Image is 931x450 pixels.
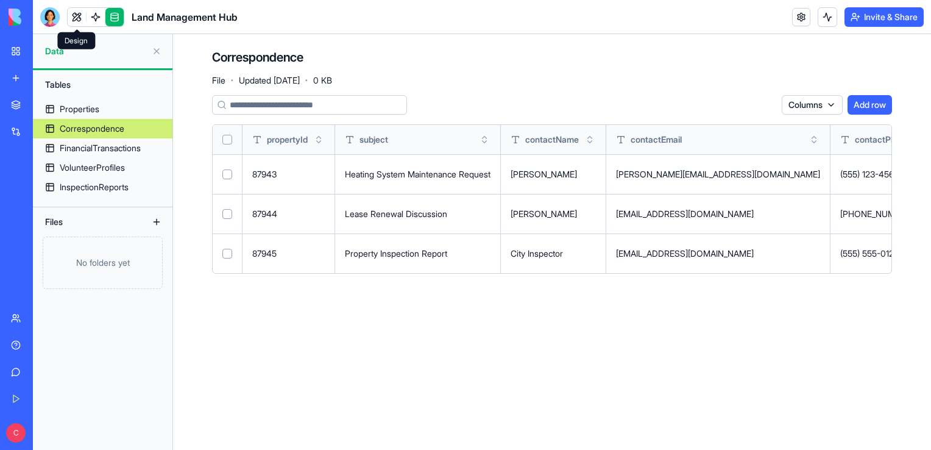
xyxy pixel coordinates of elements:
[305,71,308,90] span: ·
[60,123,124,135] div: Correspondence
[33,119,172,138] a: Correspondence
[525,134,579,146] span: contactName
[345,168,490,180] div: Heating System Maintenance Request
[230,71,234,90] span: ·
[840,168,927,180] div: (555) 123-4567
[359,134,388,146] span: subject
[212,49,303,66] h4: Correspondence
[855,134,910,146] span: contactPhone
[39,75,166,95] div: Tables
[222,135,232,145] button: Select all
[33,138,172,158] a: FinancialTransactions
[616,248,820,260] div: [EMAIL_ADDRESS][DOMAIN_NAME]
[222,170,232,179] button: Select row
[60,162,125,174] div: VolunteerProfiles
[33,237,172,289] a: No folders yet
[45,45,147,57] span: Data
[616,208,820,220] div: [EMAIL_ADDRESS][DOMAIN_NAME]
[345,208,490,220] div: Lease Renewal Discussion
[33,158,172,177] a: VolunteerProfiles
[313,74,332,87] span: 0 KB
[511,208,596,220] div: [PERSON_NAME]
[60,181,129,193] div: InspectionReports
[840,208,927,220] div: [PHONE_NUMBER]
[57,32,95,49] div: Design
[43,237,163,289] div: No folders yet
[345,248,490,260] div: Property Inspection Report
[511,248,596,260] div: City Inspector
[212,74,225,87] span: File
[584,134,596,146] button: Toggle sort
[252,248,325,260] div: 87945
[808,134,820,146] button: Toggle sort
[60,103,99,115] div: Properties
[222,209,232,219] button: Select row
[9,9,84,26] img: logo
[848,95,892,115] button: Add row
[616,168,820,180] div: [PERSON_NAME][EMAIL_ADDRESS][DOMAIN_NAME]
[478,134,490,146] button: Toggle sort
[782,95,843,115] button: Columns
[33,99,172,119] a: Properties
[511,168,596,180] div: [PERSON_NAME]
[252,168,325,180] div: 87943
[39,212,136,232] div: Files
[631,134,682,146] span: contactEmail
[132,10,238,24] span: Land Management Hub
[252,208,325,220] div: 87944
[239,74,300,87] span: Updated [DATE]
[33,177,172,197] a: InspectionReports
[6,423,26,443] span: C
[267,134,308,146] span: propertyId
[222,249,232,259] button: Select row
[60,142,141,154] div: FinancialTransactions
[840,248,927,260] div: (555) 555-0123
[313,134,325,146] button: Toggle sort
[844,7,924,27] button: Invite & Share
